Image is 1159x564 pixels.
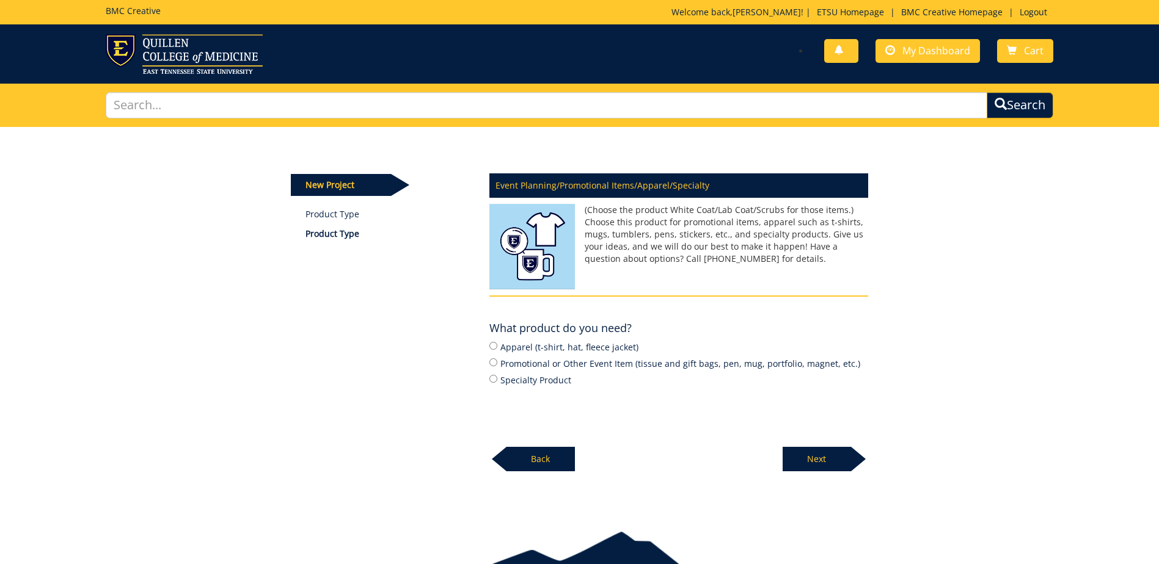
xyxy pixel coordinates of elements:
h4: What product do you need? [489,322,632,334]
label: Specialty Product [489,373,868,386]
input: Promotional or Other Event Item (tissue and gift bags, pen, mug, portfolio, magnet, etc.) [489,358,497,366]
p: Product Type [305,228,471,240]
span: My Dashboard [902,44,970,57]
p: Welcome back, ! | | | [671,6,1053,18]
label: Apparel (t-shirt, hat, fleece jacket) [489,340,868,353]
label: Promotional or Other Event Item (tissue and gift bags, pen, mug, portfolio, magnet, etc.) [489,356,868,370]
p: Next [783,447,851,471]
a: BMC Creative Homepage [895,6,1009,18]
a: Cart [997,39,1053,63]
a: Product Type [305,208,471,220]
a: ETSU Homepage [811,6,890,18]
a: Logout [1014,6,1053,18]
p: New Project [291,174,391,196]
span: Cart [1024,44,1044,57]
input: Specialty Product [489,375,497,383]
h5: BMC Creative [106,6,161,15]
p: Back [506,447,575,471]
button: Search [987,92,1053,118]
img: ETSU logo [106,34,263,74]
p: (Choose the product White Coat/Lab Coat/Scrubs for those items.) Choose this product for promotio... [489,204,868,265]
p: Event Planning/Promotional Items/Apparel/Specialty [489,173,868,198]
input: Apparel (t-shirt, hat, fleece jacket) [489,342,497,350]
a: [PERSON_NAME] [733,6,801,18]
input: Search... [106,92,987,118]
a: My Dashboard [876,39,980,63]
